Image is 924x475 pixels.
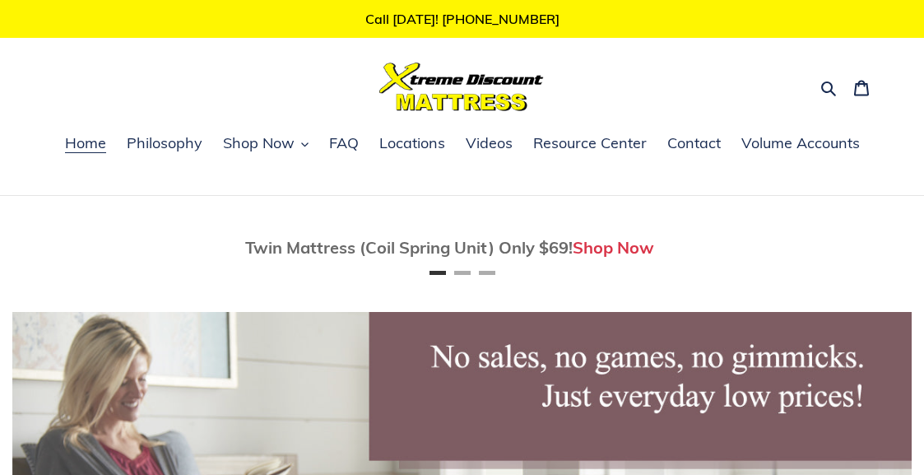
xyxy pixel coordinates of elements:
img: Xtreme Discount Mattress [379,63,544,111]
span: Twin Mattress (Coil Spring Unit) Only $69! [245,237,573,258]
a: Resource Center [525,132,655,156]
button: Page 3 [479,271,495,275]
span: Home [65,133,106,153]
a: Contact [659,132,729,156]
a: Home [57,132,114,156]
span: Philosophy [127,133,202,153]
span: FAQ [329,133,359,153]
a: Shop Now [573,237,654,258]
button: Shop Now [215,132,317,156]
a: Volume Accounts [733,132,868,156]
span: Shop Now [223,133,295,153]
span: Contact [667,133,721,153]
button: Page 2 [454,271,471,275]
span: Locations [379,133,445,153]
span: Resource Center [533,133,647,153]
a: Locations [371,132,453,156]
span: Videos [466,133,513,153]
a: Philosophy [118,132,211,156]
span: Volume Accounts [741,133,860,153]
a: Videos [457,132,521,156]
button: Page 1 [429,271,446,275]
a: FAQ [321,132,367,156]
